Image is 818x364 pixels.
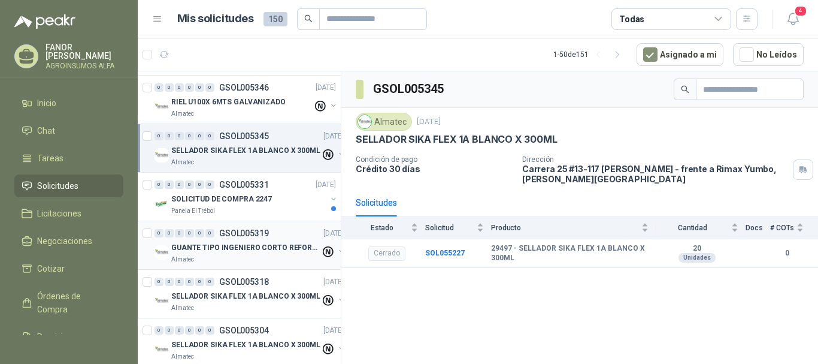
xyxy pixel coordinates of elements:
[373,80,446,98] h3: GSOL005345
[14,285,123,321] a: Órdenes de Compra
[356,155,513,164] p: Condición de pago
[356,113,412,131] div: Almatec
[205,132,214,140] div: 0
[770,248,804,259] b: 0
[37,179,78,192] span: Solicitudes
[681,85,689,94] span: search
[46,62,123,70] p: AGROINSUMOS ALFA
[746,216,770,239] th: Docs
[165,132,174,140] div: 0
[185,229,194,237] div: 0
[205,278,214,286] div: 0
[14,326,123,348] a: Remisiones
[195,278,204,286] div: 0
[37,124,55,137] span: Chat
[46,43,123,60] p: FANOR [PERSON_NAME]
[154,326,163,335] div: 0
[316,179,336,191] p: [DATE]
[14,202,123,225] a: Licitaciones
[37,290,112,316] span: Órdenes de Compra
[491,244,649,263] b: 29497 - SELLADOR SIKA FLEX 1A BLANCO X 300ML
[425,249,465,257] a: SOL055227
[171,145,320,157] p: SELLADOR SIKA FLEX 1A BLANCO X 300ML
[185,326,194,335] div: 0
[195,132,204,140] div: 0
[14,230,123,252] a: Negociaciones
[770,224,794,232] span: # COTs
[522,164,788,184] p: Carrera 25 #13-117 [PERSON_NAME] - frente a Rimax Yumbo , [PERSON_NAME][GEOGRAPHIC_DATA]
[175,326,184,335] div: 0
[154,100,169,114] img: Company Logo
[656,216,746,239] th: Cantidad
[619,13,644,26] div: Todas
[37,152,63,165] span: Tareas
[154,129,346,167] a: 0 0 0 0 0 0 GSOL005345[DATE] Company LogoSELLADOR SIKA FLEX 1A BLANCO X 300MLAlmatec
[219,181,269,189] p: GSOL005331
[154,132,163,140] div: 0
[37,330,81,344] span: Remisiones
[171,194,272,205] p: SOLICITUD DE COMPRA 2247
[165,229,174,237] div: 0
[154,83,163,92] div: 0
[171,255,194,264] p: Almatec
[175,83,184,92] div: 0
[171,339,320,351] p: SELLADOR SIKA FLEX 1A BLANCO X 300ML
[154,275,346,313] a: 0 0 0 0 0 0 GSOL005318[DATE] Company LogoSELLADOR SIKA FLEX 1A BLANCO X 300MLAlmatec
[175,132,184,140] div: 0
[205,326,214,335] div: 0
[205,83,214,92] div: 0
[323,325,344,336] p: [DATE]
[323,228,344,239] p: [DATE]
[356,164,513,174] p: Crédito 30 días
[356,224,408,232] span: Estado
[165,278,174,286] div: 0
[356,133,558,146] p: SELLADOR SIKA FLEX 1A BLANCO X 300ML
[171,97,286,108] p: RIEL U100X 6MTS GALVANIZADO
[154,229,163,237] div: 0
[154,197,169,211] img: Company Logo
[341,216,425,239] th: Estado
[177,10,254,28] h1: Mis solicitudes
[637,43,723,66] button: Asignado a mi
[171,206,215,216] p: Panela El Trébol
[733,43,804,66] button: No Leídos
[154,294,169,308] img: Company Logo
[205,229,214,237] div: 0
[175,229,184,237] div: 0
[37,262,65,275] span: Cotizar
[425,216,491,239] th: Solicitud
[195,181,204,189] div: 0
[154,148,169,163] img: Company Logo
[770,216,818,239] th: # COTs
[195,326,204,335] div: 0
[14,92,123,115] a: Inicio
[37,234,92,248] span: Negociaciones
[175,181,184,189] div: 0
[782,8,804,30] button: 4
[417,116,441,128] p: [DATE]
[491,216,656,239] th: Producto
[171,291,320,302] p: SELLADOR SIKA FLEX 1A BLANCO X 300ML
[316,82,336,94] p: [DATE]
[171,352,194,362] p: Almatec
[171,109,194,119] p: Almatec
[368,246,405,261] div: Cerrado
[358,115,371,128] img: Company Logo
[263,12,287,26] span: 150
[205,181,214,189] div: 0
[522,155,788,164] p: Dirección
[219,278,269,286] p: GSOL005318
[219,326,269,335] p: GSOL005304
[37,97,56,110] span: Inicio
[356,196,397,209] div: Solicitudes
[185,278,194,286] div: 0
[14,175,123,197] a: Solicitudes
[154,323,346,362] a: 0 0 0 0 0 0 GSOL005304[DATE] Company LogoSELLADOR SIKA FLEX 1A BLANCO X 300MLAlmatec
[185,181,194,189] div: 0
[219,132,269,140] p: GSOL005345
[656,244,738,254] b: 20
[165,83,174,92] div: 0
[171,303,194,313] p: Almatec
[195,229,204,237] div: 0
